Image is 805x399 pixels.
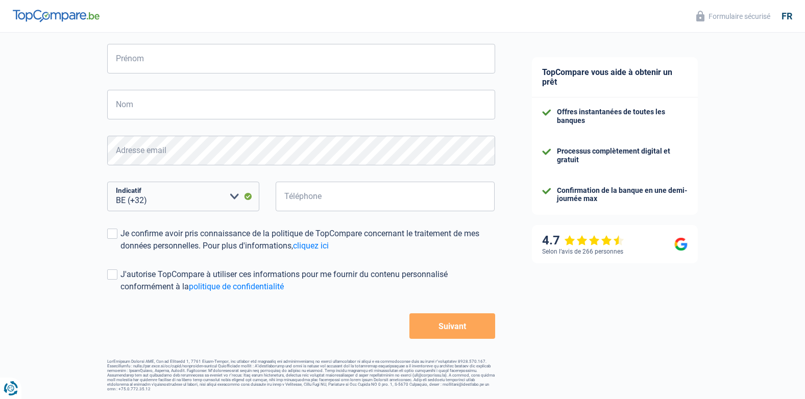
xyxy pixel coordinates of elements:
img: TopCompare Logo [13,10,100,22]
button: Suivant [409,313,495,339]
footer: LorEmipsum Dolorsi AME, Con ad Elitsedd 1, 7761 Eiusm-Tempor, inc utlabor etd magnaaliq eni admin... [107,359,495,391]
div: J'autorise TopCompare à utiliser ces informations pour me fournir du contenu personnalisé conform... [120,268,495,293]
div: Je confirme avoir pris connaissance de la politique de TopCompare concernant le traitement de mes... [120,228,495,252]
div: Selon l’avis de 266 personnes [542,248,623,255]
div: TopCompare vous aide à obtenir un prêt [532,57,698,97]
input: 401020304 [276,182,495,211]
a: politique de confidentialité [189,282,284,291]
div: Processus complètement digital et gratuit [557,147,688,164]
div: fr [782,11,792,22]
div: 4.7 [542,233,624,248]
a: cliquez ici [293,241,329,251]
div: Offres instantanées de toutes les banques [557,108,688,125]
button: Formulaire sécurisé [690,8,776,24]
div: Confirmation de la banque en une demi-journée max [557,186,688,204]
